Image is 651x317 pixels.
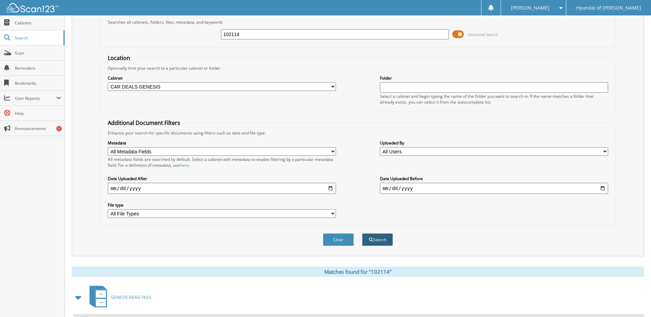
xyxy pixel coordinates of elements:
div: Searches all cabinets, folders, files, metadata, and keywords [104,19,611,25]
span: Advanced Search [468,32,498,37]
span: Reminders [15,65,61,71]
div: Enhance your search for specific documents using filters such as date and file type. [104,130,611,136]
span: Hyundai of [PERSON_NAME] [576,6,641,10]
a: GENESIS DEAD FILES [85,284,151,311]
span: Cabinets [15,20,61,26]
legend: Location [104,54,133,62]
button: Clear [323,233,354,246]
span: [PERSON_NAME] [511,6,549,10]
label: Cabinet [108,75,336,81]
div: Matches found for "102114" [72,267,644,277]
label: Date Uploaded Before [380,176,608,181]
label: Date Uploaded After [108,176,336,181]
input: end [380,183,608,194]
div: Select a cabinet and begin typing the name of the folder you want to search in. If the name match... [380,93,608,105]
legend: Additional Document Filters [104,119,184,127]
span: Help [15,110,61,116]
span: GENESIS DEAD FILES [111,294,151,300]
label: Metadata [108,140,336,146]
a: here [180,162,189,168]
span: User Reports [15,95,56,101]
button: Search [362,233,393,246]
div: All metadata fields are searched by default. Select a cabinet with metadata to enable filtering b... [108,156,336,168]
span: Search [15,35,60,41]
div: 1 [56,126,62,131]
span: Bookmarks [15,80,61,86]
span: Scan [15,50,61,56]
label: Uploaded By [380,140,608,146]
img: scan123-logo-white.svg [7,3,58,12]
label: File type [108,202,336,208]
span: Announcements [15,126,61,131]
label: Folder [380,75,608,81]
div: Optionally limit your search to a particular cabinet or folder [104,65,611,71]
input: start [108,183,336,194]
